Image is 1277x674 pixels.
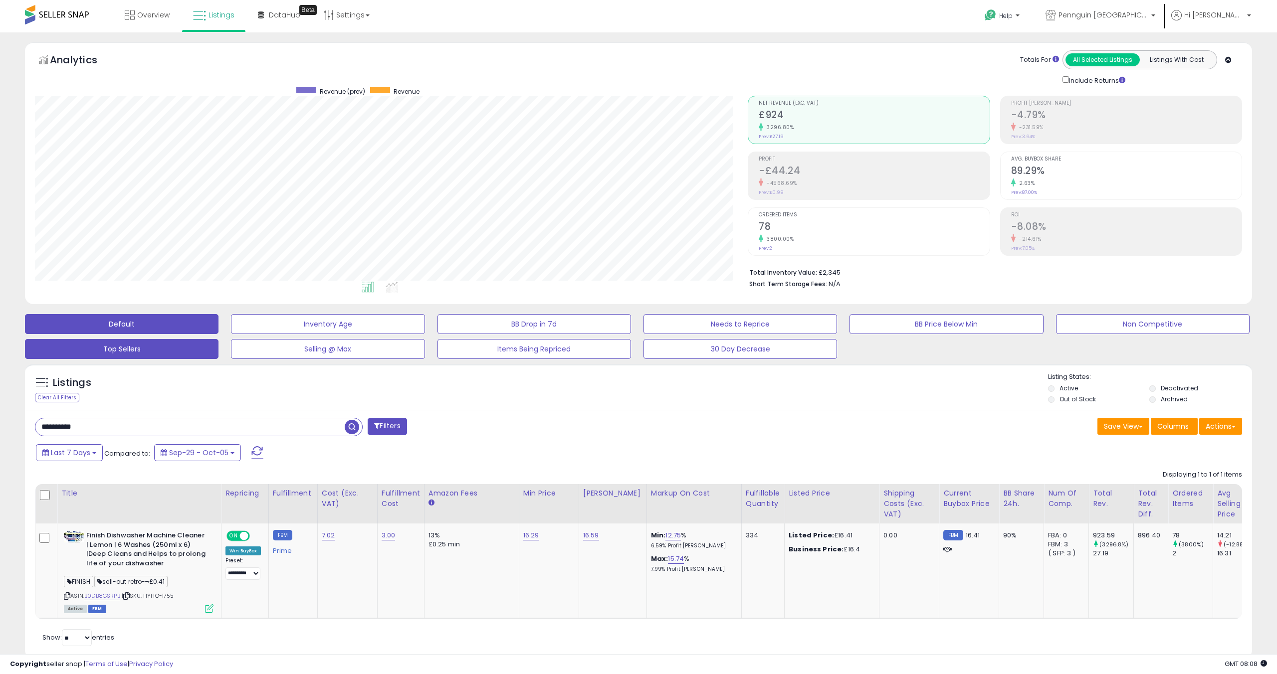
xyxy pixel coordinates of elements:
[977,1,1030,32] a: Help
[1048,372,1252,382] p: Listing States:
[789,488,875,499] div: Listed Price
[763,235,794,243] small: 3800.00%
[759,109,989,123] h2: £924
[1138,531,1160,540] div: 896.40
[36,444,103,461] button: Last 7 Days
[789,544,844,554] b: Business Price:
[84,592,120,600] a: B0DB8GSRPB
[746,488,780,509] div: Fulfillable Quantity
[763,124,794,131] small: 3296.80%
[1048,531,1081,540] div: FBA: 0
[394,87,420,96] span: Revenue
[759,189,784,195] small: Prev: £0.99
[1179,540,1204,548] small: (3800%)
[169,448,228,458] span: Sep-29 - Oct-05
[299,5,317,15] div: Tooltip anchor
[746,531,777,540] div: 334
[1093,488,1129,509] div: Total Rev.
[86,531,208,570] b: Finish Dishwasher Machine Cleaner | Lemon | 6 Washes (250ml x 6) |Deep Cleans and Helps to prolon...
[122,592,174,600] span: | SKU: HYHO-1755
[88,605,106,613] span: FBM
[1172,531,1213,540] div: 78
[322,530,335,540] a: 7.02
[523,488,575,499] div: Min Price
[651,542,734,549] p: 6.59% Profit [PERSON_NAME]
[1099,540,1128,548] small: (3296.8%)
[1060,384,1078,392] label: Active
[1151,418,1198,435] button: Columns
[1011,134,1035,140] small: Prev: 3.64%
[668,554,684,564] a: 15.74
[225,557,261,580] div: Preset:
[231,339,425,359] button: Selling @ Max
[1048,488,1084,509] div: Num of Comp.
[51,448,90,458] span: Last 7 Days
[759,221,989,234] h2: 78
[651,554,734,573] div: %
[643,314,837,334] button: Needs to Reprice
[1011,212,1242,218] span: ROI
[248,532,264,540] span: OFF
[1060,395,1096,403] label: Out of Stock
[1138,488,1164,519] div: Total Rev. Diff.
[789,530,834,540] b: Listed Price:
[129,659,173,669] a: Privacy Policy
[10,659,46,669] strong: Copyright
[428,499,434,507] small: Amazon Fees.
[651,488,737,499] div: Markup on Cost
[1217,488,1254,519] div: Avg Selling Price
[651,530,666,540] b: Min:
[1003,488,1040,509] div: BB Share 24h.
[759,165,989,178] h2: -£44.24
[94,576,168,587] span: sell-out retro-¬£0.41
[61,488,217,499] div: Title
[1003,531,1036,540] div: 90%
[25,314,218,334] button: Default
[42,633,114,642] span: Show: entries
[64,531,213,612] div: ASIN:
[651,554,668,563] b: Max:
[25,339,218,359] button: Top Sellers
[759,245,772,251] small: Prev: 2
[64,531,84,542] img: 413oKzCKd0L._SL40_.jpg
[428,540,511,549] div: £0.25 min
[231,314,425,334] button: Inventory Age
[1163,470,1242,480] div: Displaying 1 to 1 of 1 items
[749,280,827,288] b: Short Term Storage Fees:
[759,134,784,140] small: Prev: £27.19
[10,660,173,669] div: seller snap | |
[1184,10,1244,20] span: Hi [PERSON_NAME]
[749,266,1235,278] li: £2,345
[1172,488,1209,509] div: Ordered Items
[320,87,365,96] span: Revenue (prev)
[1048,540,1081,549] div: FBM: 3
[104,449,150,458] span: Compared to:
[1225,659,1267,669] span: 2025-10-13 08:08 GMT
[1011,189,1037,195] small: Prev: 87.00%
[225,546,261,555] div: Win BuyBox
[1055,74,1137,86] div: Include Returns
[1016,235,1042,243] small: -214.61%
[1059,10,1148,20] span: Pennguin [GEOGRAPHIC_DATA]
[1093,549,1133,558] div: 27.19
[273,543,310,555] div: Prime
[759,101,989,106] span: Net Revenue (Exc. VAT)
[883,488,935,519] div: Shipping Costs (Exc. VAT)
[50,53,117,69] h5: Analytics
[428,531,511,540] div: 13%
[1011,245,1035,251] small: Prev: 7.05%
[651,531,734,549] div: %
[789,545,871,554] div: £16.4
[1011,157,1242,162] span: Avg. Buybox Share
[749,268,817,277] b: Total Inventory Value:
[1217,549,1258,558] div: 16.31
[1172,549,1213,558] div: 2
[1139,53,1214,66] button: Listings With Cost
[1097,418,1149,435] button: Save View
[1048,549,1081,558] div: ( SFP: 3 )
[428,488,515,499] div: Amazon Fees
[646,484,741,523] th: The percentage added to the cost of goods (COGS) that forms the calculator for Min & Max prices.
[53,376,91,390] h5: Listings
[523,530,539,540] a: 16.29
[227,532,240,540] span: ON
